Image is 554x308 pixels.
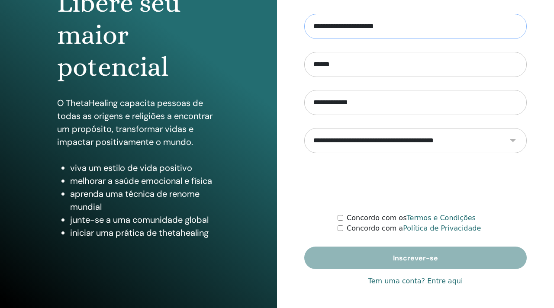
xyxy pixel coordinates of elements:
[70,188,200,212] font: aprenda uma técnica de renome mundial
[368,277,463,285] font: Tem uma conta? Entre aqui
[70,214,209,225] font: junte-se a uma comunidade global
[368,276,463,286] a: Tem uma conta? Entre aqui
[407,214,476,222] a: Termos e Condições
[70,175,212,186] font: melhorar a saúde emocional e física
[347,224,403,232] font: Concordo com a
[57,97,213,148] font: O ThetaHealing capacita pessoas de todas as origens e religiões a encontrar um propósito, transfo...
[347,214,406,222] font: Concordo com os
[350,166,481,200] iframe: reCAPTCHA
[403,224,481,232] a: Política de Privacidade
[70,227,209,238] font: iniciar uma prática de thetahealing
[70,162,192,173] font: viva um estilo de vida positivo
